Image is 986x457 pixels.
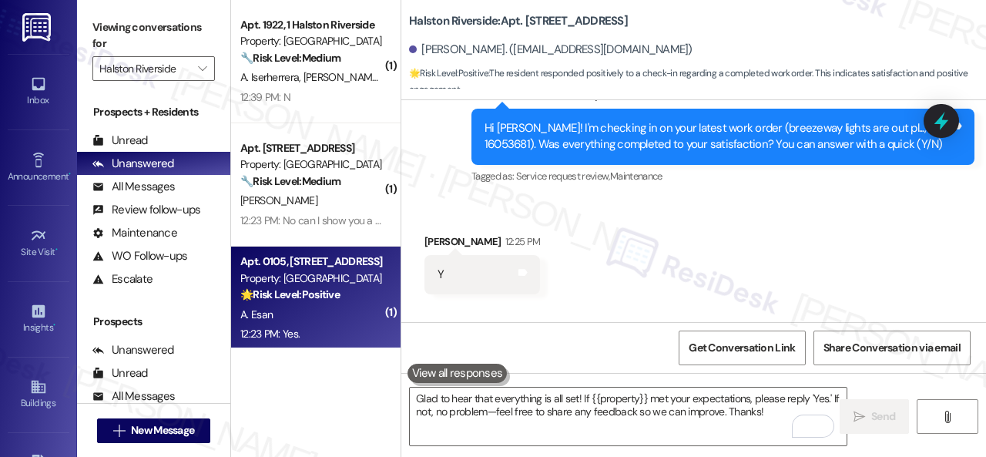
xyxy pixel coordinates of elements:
img: ResiDesk Logo [22,13,54,42]
span: Maintenance [610,170,662,183]
span: [PERSON_NAME] [PERSON_NAME] [304,70,460,84]
textarea: To enrich screen reader interactions, please activate Accessibility in Grammarly extension settings [410,388,847,445]
div: Y [438,267,444,283]
div: Unread [92,365,148,381]
div: Property: [GEOGRAPHIC_DATA] [240,156,383,173]
div: Maintenance [92,225,177,241]
div: 12:23 PM: Yes. [240,327,300,341]
button: New Message [97,418,211,443]
div: Property: [GEOGRAPHIC_DATA] [240,33,383,49]
span: Share Conversation via email [823,340,961,356]
div: Unanswered [92,156,174,172]
button: Share Conversation via email [813,331,971,365]
div: Archived on [DATE] [239,344,384,363]
button: Send [840,399,909,434]
a: Insights • [8,298,69,340]
div: 12:25 PM [501,234,541,250]
div: 12:39 PM: N [240,90,290,104]
strong: 🌟 Risk Level: Positive [240,287,340,301]
div: Unread [92,133,148,149]
i:  [854,411,865,423]
strong: 🔧 Risk Level: Medium [240,174,340,188]
div: [PERSON_NAME]. ([EMAIL_ADDRESS][DOMAIN_NAME]) [409,42,693,58]
i:  [941,411,953,423]
div: Apt. 0105, [STREET_ADDRESS] [240,254,383,270]
span: [PERSON_NAME] [240,193,317,207]
i:  [113,425,125,437]
span: New Message [131,422,194,439]
div: Tagged as: [471,165,974,187]
span: A. Esan [240,307,273,321]
label: Viewing conversations for [92,15,215,56]
div: Unanswered [92,342,174,358]
div: Hi [PERSON_NAME]! I'm checking in on your latest work order (breezeway lights are out pl..., ID: ... [485,120,950,153]
div: WO Follow-ups [92,248,187,264]
span: Service request review , [516,170,610,183]
a: Inbox [8,71,69,113]
button: Get Conversation Link [679,331,805,365]
a: Site Visit • [8,223,69,264]
div: Apt. 1922, 1 Halston Riverside [240,17,383,33]
input: All communities [99,56,190,81]
span: Get Conversation Link [689,340,795,356]
span: : The resident responded positively to a check-in regarding a completed work order. This indicate... [409,66,986,99]
b: Halston Riverside: Apt. [STREET_ADDRESS] [409,13,628,29]
strong: 🔧 Risk Level: Medium [240,51,340,65]
div: [PERSON_NAME] [424,234,540,255]
a: Buildings [8,374,69,415]
div: Apt. [STREET_ADDRESS] [240,140,383,156]
span: • [53,320,55,331]
span: • [69,169,71,180]
span: • [55,244,58,255]
div: Escalate [92,271,153,287]
div: Review follow-ups [92,202,200,218]
span: A. Iserherrera [240,70,304,84]
span: Send [871,408,895,425]
div: All Messages [92,388,175,405]
div: Property: [GEOGRAPHIC_DATA] [240,271,383,287]
div: 12:23 PM: No can I show you a picture ? Everything was done except for one thing. [240,213,605,227]
div: All Messages [92,179,175,195]
i:  [198,62,206,75]
div: Prospects [77,314,230,330]
div: Prospects + Residents [77,104,230,120]
strong: 🌟 Risk Level: Positive [409,67,488,79]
